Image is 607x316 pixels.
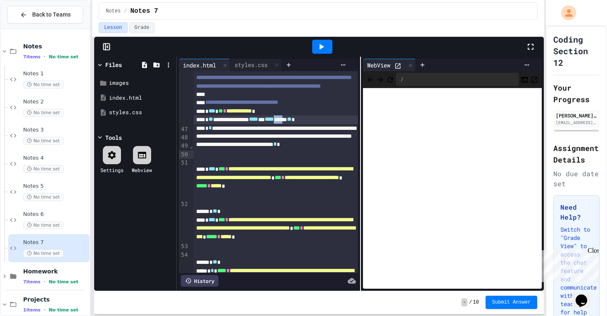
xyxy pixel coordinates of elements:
div: 49 [179,142,189,150]
div: No due date set [553,169,600,189]
span: 10 [473,299,479,306]
div: 50 [179,151,189,159]
div: [PERSON_NAME] '29 [556,112,597,119]
h1: Coding Section 12 [553,34,600,68]
span: • [44,306,45,313]
span: Forward [376,74,384,84]
span: • [44,53,45,60]
span: No time set [23,109,64,117]
span: / [469,299,472,306]
iframe: chat widget [538,247,599,282]
div: 53 [179,242,189,251]
div: index.html [179,61,220,69]
span: Notes 3 [23,127,88,134]
button: Open in new tab [530,74,538,84]
div: 54 [179,251,189,293]
span: Notes 7 [130,6,158,16]
span: Notes 6 [23,211,88,218]
span: Back [366,74,375,84]
div: styles.css [230,59,282,71]
div: styles.css [230,60,272,69]
span: No time set [23,249,64,257]
div: WebView [363,61,394,69]
span: No time set [23,137,64,145]
span: Notes 2 [23,98,88,105]
button: Submit Answer [486,296,538,309]
span: Notes 7 [23,239,88,246]
div: index.html [109,94,173,102]
h3: Need Help? [560,202,593,222]
div: [EMAIL_ADDRESS][DOMAIN_NAME] [556,120,597,126]
span: Submit Answer [492,299,531,306]
span: Notes [106,8,121,14]
div: 52 [179,200,189,242]
div: History [181,275,218,287]
span: - [461,298,467,306]
span: Notes 4 [23,155,88,162]
div: WebView [363,59,416,71]
div: 51 [179,159,189,200]
span: No time set [49,279,78,285]
span: / [124,8,127,14]
h2: Assignment Details [553,142,600,165]
iframe: Web Preview [363,88,542,289]
button: Refresh [386,74,394,84]
span: Notes 1 [23,70,88,77]
div: index.html [179,59,230,71]
iframe: chat widget [572,283,599,308]
button: Console [520,74,529,84]
span: No time set [23,221,64,229]
div: 47 [179,125,189,134]
span: Notes 5 [23,183,88,190]
span: Fold line [189,143,193,149]
div: Settings [100,166,123,174]
div: Files [105,60,122,69]
div: / [396,73,519,86]
button: Back to Teams [7,6,83,24]
span: No time set [23,81,64,89]
span: 7 items [23,279,40,285]
span: No time set [23,165,64,173]
button: Lesson [99,22,127,33]
span: 7 items [23,54,40,60]
div: Tools [105,133,122,142]
h2: Your Progress [553,82,600,105]
span: Homework [23,268,88,275]
div: 48 [179,134,189,142]
span: Projects [23,296,88,303]
div: My Account [552,3,578,22]
span: Back to Teams [32,10,71,19]
span: No time set [49,307,78,313]
button: Grade [129,22,155,33]
span: No time set [49,54,78,60]
div: images [109,79,173,87]
span: No time set [23,193,64,201]
div: 46 [179,49,189,125]
div: Chat with us now!Close [3,3,57,53]
div: styles.css [109,108,173,117]
div: Webview [132,166,152,174]
span: 1 items [23,307,40,313]
span: Notes [23,43,88,50]
span: • [44,278,45,285]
